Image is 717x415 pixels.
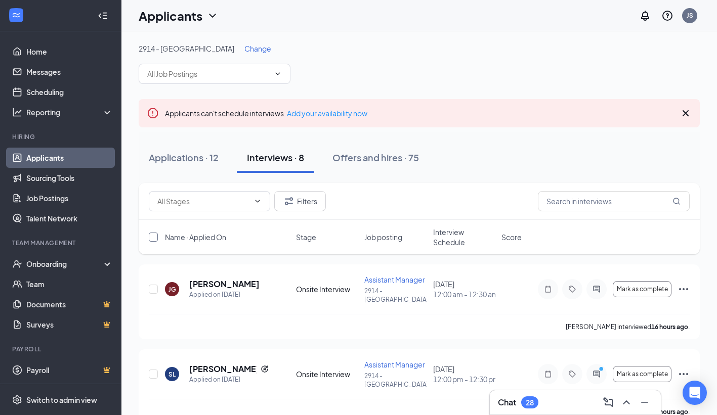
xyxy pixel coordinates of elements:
[26,107,113,117] div: Reporting
[26,294,113,314] a: DocumentsCrown
[26,82,113,102] a: Scheduling
[433,289,495,299] span: 12:00 am - 12:30 am
[189,279,260,290] h5: [PERSON_NAME]
[591,285,603,293] svg: ActiveChat
[283,195,295,207] svg: Filter
[332,151,419,164] div: Offers and hires · 75
[591,370,603,378] svg: ActiveChat
[364,287,427,304] p: 2914 - [GEOGRAPHIC_DATA]
[26,259,104,269] div: Onboarding
[639,396,651,408] svg: Minimize
[26,188,113,208] a: Job Postings
[364,232,402,242] span: Job posting
[165,109,367,118] span: Applicants can't schedule interviews.
[274,191,326,211] button: Filter Filters
[26,168,113,188] a: Sourcing Tools
[433,279,495,299] div: [DATE]
[542,285,554,293] svg: Note
[98,11,108,21] svg: Collapse
[501,232,522,242] span: Score
[602,396,614,408] svg: ComposeMessage
[165,232,226,242] span: Name · Applied On
[189,290,260,300] div: Applied on [DATE]
[637,394,653,410] button: Minimize
[687,11,693,20] div: JS
[620,396,632,408] svg: ChevronUp
[139,7,202,24] h1: Applicants
[364,360,425,369] span: Assistant Manager
[26,360,113,380] a: PayrollCrown
[147,107,159,119] svg: Error
[680,107,692,119] svg: Cross
[433,364,495,384] div: [DATE]
[597,366,609,374] svg: PrimaryDot
[12,107,22,117] svg: Analysis
[287,109,367,118] a: Add your availability now
[613,281,671,297] button: Mark as complete
[168,285,176,294] div: JG
[526,398,534,407] div: 28
[244,44,271,53] span: Change
[12,239,111,247] div: Team Management
[538,191,690,211] input: Search in interviews
[639,10,651,22] svg: Notifications
[147,68,270,79] input: All Job Postings
[617,286,668,293] span: Mark as complete
[678,283,690,295] svg: Ellipses
[651,323,688,331] b: 16 hours ago
[26,274,113,294] a: Team
[189,375,269,385] div: Applied on [DATE]
[600,394,616,410] button: ComposeMessage
[618,394,635,410] button: ChevronUp
[12,132,111,141] div: Hiring
[498,397,516,408] h3: Chat
[566,285,578,293] svg: Tag
[613,366,671,382] button: Mark as complete
[12,395,22,405] svg: Settings
[296,284,358,294] div: Onsite Interview
[26,62,113,82] a: Messages
[364,275,425,284] span: Assistant Manager
[206,10,219,22] svg: ChevronDown
[12,259,22,269] svg: UserCheck
[26,208,113,228] a: Talent Network
[139,44,234,53] span: 2914 - [GEOGRAPHIC_DATA]
[566,322,690,331] p: [PERSON_NAME] interviewed .
[364,372,427,389] p: 2914 - [GEOGRAPHIC_DATA]
[433,227,495,247] span: Interview Schedule
[11,10,21,20] svg: WorkstreamLogo
[678,368,690,380] svg: Ellipses
[168,370,176,379] div: SL
[26,41,113,62] a: Home
[26,148,113,168] a: Applicants
[261,365,269,373] svg: Reapply
[566,370,578,378] svg: Tag
[12,345,111,353] div: Payroll
[149,151,219,164] div: Applications · 12
[26,395,97,405] div: Switch to admin view
[26,314,113,335] a: SurveysCrown
[274,70,282,78] svg: ChevronDown
[296,369,358,379] div: Onsite Interview
[683,381,707,405] div: Open Intercom Messenger
[247,151,304,164] div: Interviews · 8
[157,196,249,207] input: All Stages
[661,10,673,22] svg: QuestionInfo
[296,232,316,242] span: Stage
[433,374,495,384] span: 12:00 pm - 12:30 pm
[617,371,668,378] span: Mark as complete
[254,197,262,205] svg: ChevronDown
[189,363,257,375] h5: [PERSON_NAME]
[672,197,681,205] svg: MagnifyingGlass
[542,370,554,378] svg: Note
